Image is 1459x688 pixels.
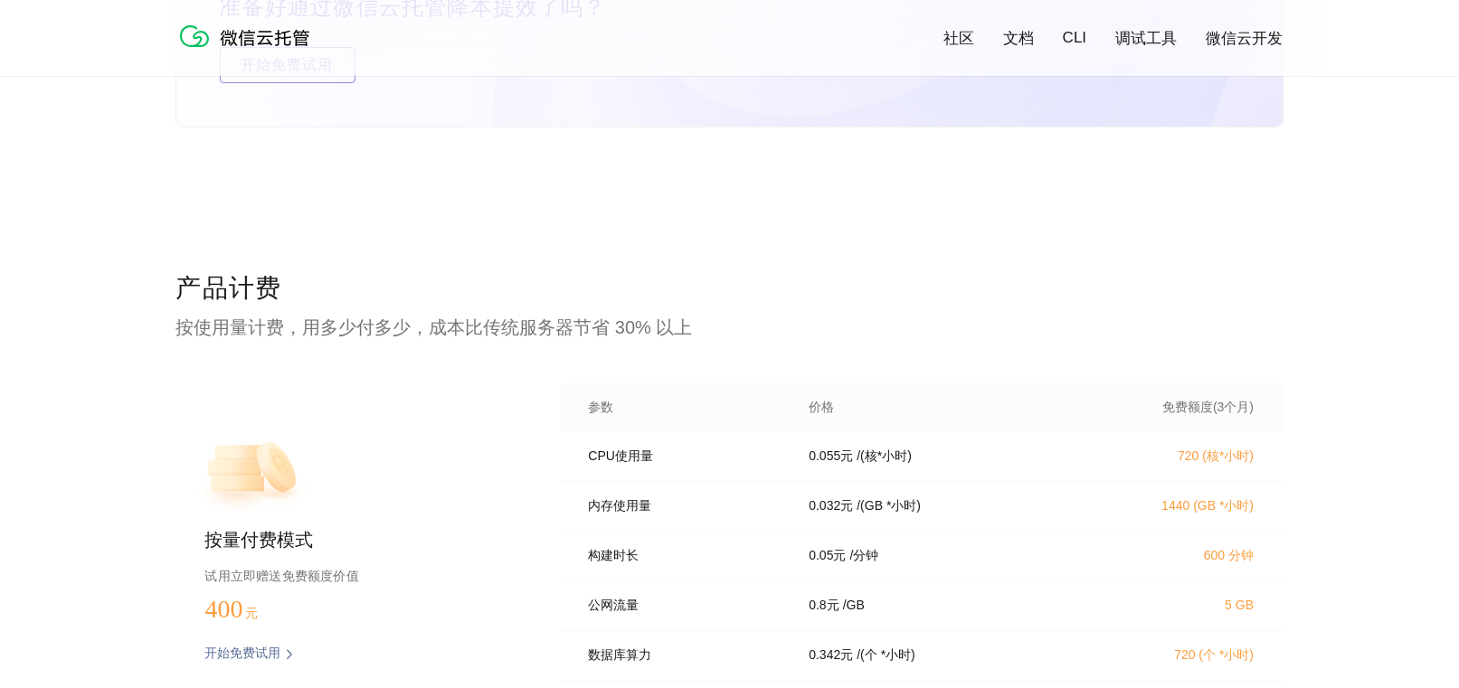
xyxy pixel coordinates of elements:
[589,448,784,465] p: CPU使用量
[1095,498,1255,514] p: 1440 (GB *小时)
[810,448,854,465] p: 0.055 元
[810,647,854,664] p: 0.342 元
[246,607,259,620] span: 元
[205,595,296,624] p: 400
[843,598,865,614] p: / GB
[1116,28,1178,49] a: 调试工具
[589,548,784,564] p: 构建时长
[810,400,835,416] p: 价格
[1207,28,1284,49] a: 微信云开发
[1095,647,1255,664] p: 720 (个 *小时)
[205,646,281,664] p: 开始免费试用
[205,528,502,553] p: 按量付费模式
[943,28,974,49] a: 社区
[857,647,916,664] p: / (个 *小时)
[176,18,321,54] img: 微信云托管
[589,647,784,664] p: 数据库算力
[176,315,1284,340] p: 按使用量计费，用多少付多少，成本比传统服务器节省 30% 以上
[589,598,784,614] p: 公网流量
[857,448,913,465] p: / (核*小时)
[810,548,847,564] p: 0.05 元
[1095,400,1255,416] p: 免费额度(3个月)
[810,498,854,514] p: 0.032 元
[1003,28,1034,49] a: 文档
[1095,448,1255,465] p: 720 (核*小时)
[176,42,321,57] a: 微信云托管
[589,400,784,416] p: 参数
[205,564,502,588] p: 试用立即赠送免费额度价值
[1063,29,1086,47] a: CLI
[1095,548,1255,564] p: 600 分钟
[176,271,1284,307] p: 产品计费
[589,498,784,514] p: 内存使用量
[857,498,922,514] p: / (GB *小时)
[810,598,839,614] p: 0.8 元
[1095,598,1255,612] p: 5 GB
[850,548,879,564] p: / 分钟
